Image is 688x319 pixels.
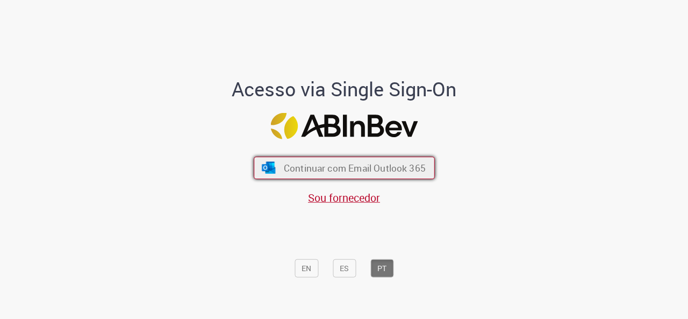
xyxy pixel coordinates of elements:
button: EN [295,259,318,278]
img: Logo ABInBev [270,113,418,139]
button: PT [370,259,393,278]
h1: Acesso via Single Sign-On [195,79,493,100]
a: Sou fornecedor [308,190,380,205]
img: ícone Azure/Microsoft 360 [261,162,276,174]
button: ícone Azure/Microsoft 360 Continuar com Email Outlook 365 [254,157,435,179]
button: ES [333,259,356,278]
span: Continuar com Email Outlook 365 [283,161,425,174]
